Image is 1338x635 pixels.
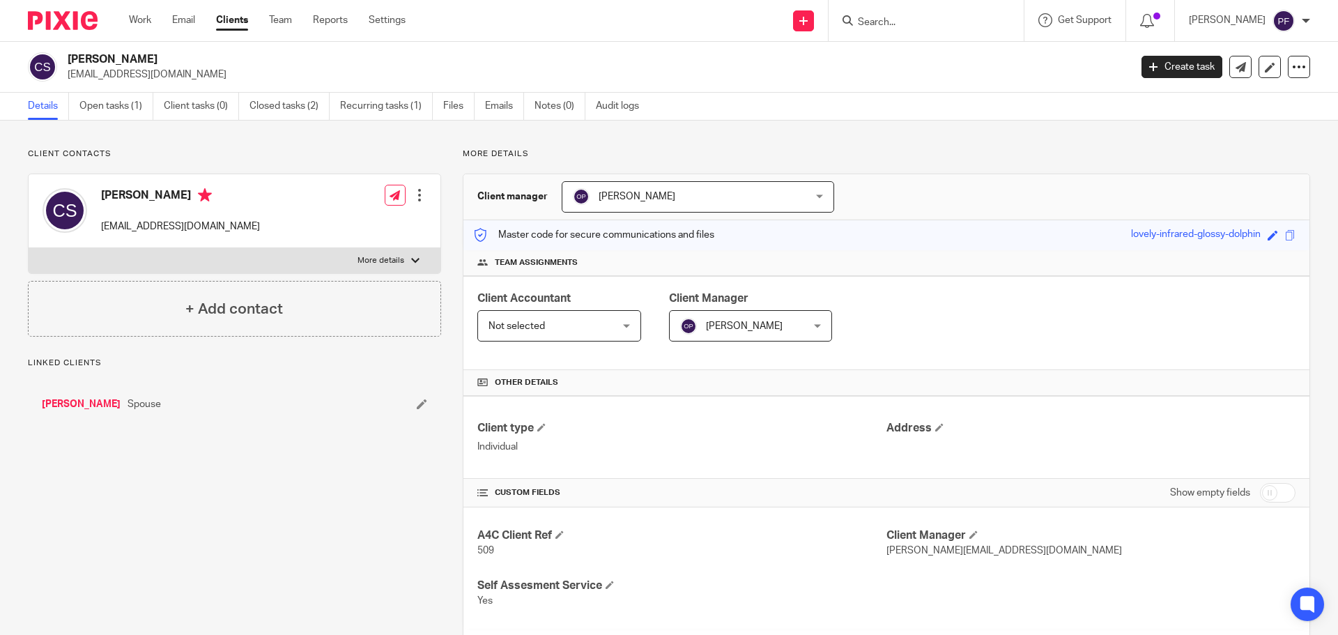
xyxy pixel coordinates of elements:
span: Yes [477,596,493,606]
span: Client Accountant [477,293,571,304]
span: Spouse [128,397,161,411]
a: Files [443,93,475,120]
span: Not selected [489,321,545,331]
h4: Address [886,421,1295,436]
h3: Client manager [477,190,548,204]
a: Recurring tasks (1) [340,93,433,120]
h4: + Add contact [185,298,283,320]
h4: Self Assesment Service [477,579,886,593]
p: Linked clients [28,358,441,369]
span: 509 [477,546,494,556]
h4: A4C Client Ref [477,528,886,543]
a: Emails [485,93,524,120]
p: More details [357,255,404,266]
a: Client tasks (0) [164,93,239,120]
img: svg%3E [28,52,57,82]
a: Open tasks (1) [79,93,153,120]
h2: [PERSON_NAME] [68,52,910,67]
a: Details [28,93,69,120]
a: [PERSON_NAME] [42,397,121,411]
h4: CUSTOM FIELDS [477,487,886,498]
h4: [PERSON_NAME] [101,188,260,206]
a: Reports [313,13,348,27]
a: Closed tasks (2) [249,93,330,120]
label: Show empty fields [1170,486,1250,500]
a: Create task [1141,56,1222,78]
a: Work [129,13,151,27]
p: Master code for secure communications and files [474,228,714,242]
p: [PERSON_NAME] [1189,13,1266,27]
img: svg%3E [1272,10,1295,32]
span: [PERSON_NAME] [599,192,675,201]
div: lovely-infrared-glossy-dolphin [1131,227,1261,243]
span: [PERSON_NAME][EMAIL_ADDRESS][DOMAIN_NAME] [886,546,1122,556]
h4: Client Manager [886,528,1295,543]
img: svg%3E [43,188,87,233]
span: Other details [495,377,558,388]
a: Team [269,13,292,27]
span: [PERSON_NAME] [706,321,783,331]
a: Settings [369,13,406,27]
p: [EMAIL_ADDRESS][DOMAIN_NAME] [68,68,1121,82]
i: Primary [198,188,212,202]
input: Search [856,17,982,29]
img: svg%3E [573,188,590,205]
img: svg%3E [680,318,697,335]
a: Clients [216,13,248,27]
p: Client contacts [28,148,441,160]
span: Get Support [1058,15,1112,25]
p: Individual [477,440,886,454]
a: Audit logs [596,93,649,120]
h4: Client type [477,421,886,436]
p: More details [463,148,1310,160]
span: Team assignments [495,257,578,268]
a: Email [172,13,195,27]
img: Pixie [28,11,98,30]
a: Notes (0) [535,93,585,120]
p: [EMAIL_ADDRESS][DOMAIN_NAME] [101,220,260,234]
span: Client Manager [669,293,748,304]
